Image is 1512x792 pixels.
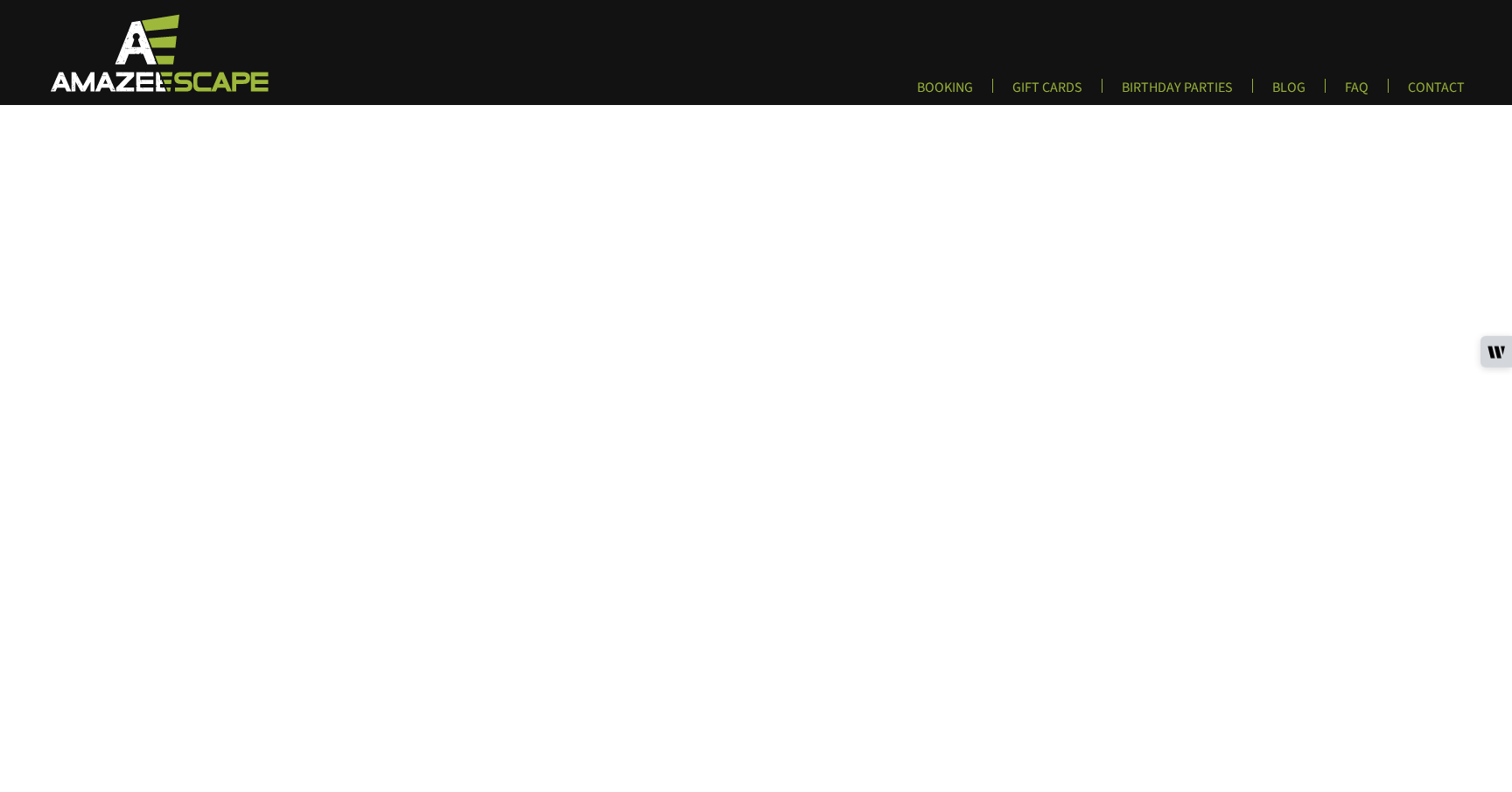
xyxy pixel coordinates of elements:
[28,12,287,93] img: Escape Room Game in Boston Area
[903,79,987,108] a: BOOKING
[1258,79,1319,108] a: BLOG
[1394,79,1479,108] a: CONTACT
[1108,79,1247,108] a: BIRTHDAY PARTIES
[998,79,1096,108] a: GIFT CARDS
[1331,79,1382,108] a: FAQ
